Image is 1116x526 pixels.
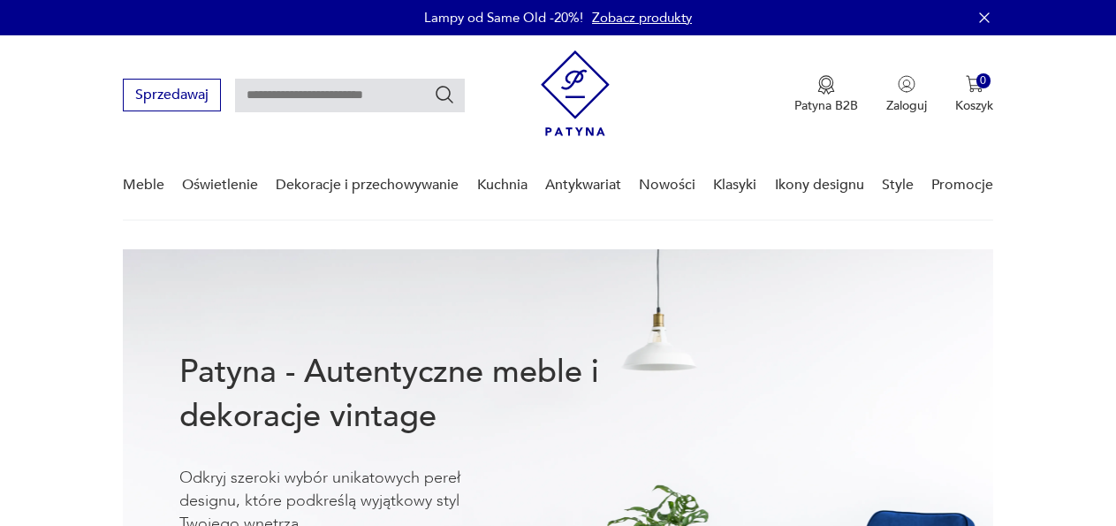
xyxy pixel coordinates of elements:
button: 0Koszyk [955,75,993,114]
a: Style [882,151,914,219]
h1: Patyna - Autentyczne meble i dekoracje vintage [179,350,649,438]
a: Antykwariat [545,151,621,219]
div: 0 [976,73,991,88]
p: Koszyk [955,97,993,114]
a: Meble [123,151,164,219]
a: Zobacz produkty [592,9,692,27]
a: Ikona medaluPatyna B2B [794,75,858,114]
a: Nowości [639,151,695,219]
button: Zaloguj [886,75,927,114]
p: Lampy od Same Old -20%! [424,9,583,27]
a: Promocje [931,151,993,219]
button: Szukaj [434,84,455,105]
a: Ikony designu [775,151,864,219]
img: Patyna - sklep z meblami i dekoracjami vintage [541,50,610,136]
img: Ikona koszyka [966,75,983,93]
a: Klasyki [713,151,756,219]
p: Zaloguj [886,97,927,114]
img: Ikonka użytkownika [898,75,915,93]
button: Patyna B2B [794,75,858,114]
a: Sprzedawaj [123,90,221,103]
img: Ikona medalu [817,75,835,95]
a: Kuchnia [477,151,528,219]
a: Oświetlenie [182,151,258,219]
p: Patyna B2B [794,97,858,114]
button: Sprzedawaj [123,79,221,111]
a: Dekoracje i przechowywanie [276,151,459,219]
